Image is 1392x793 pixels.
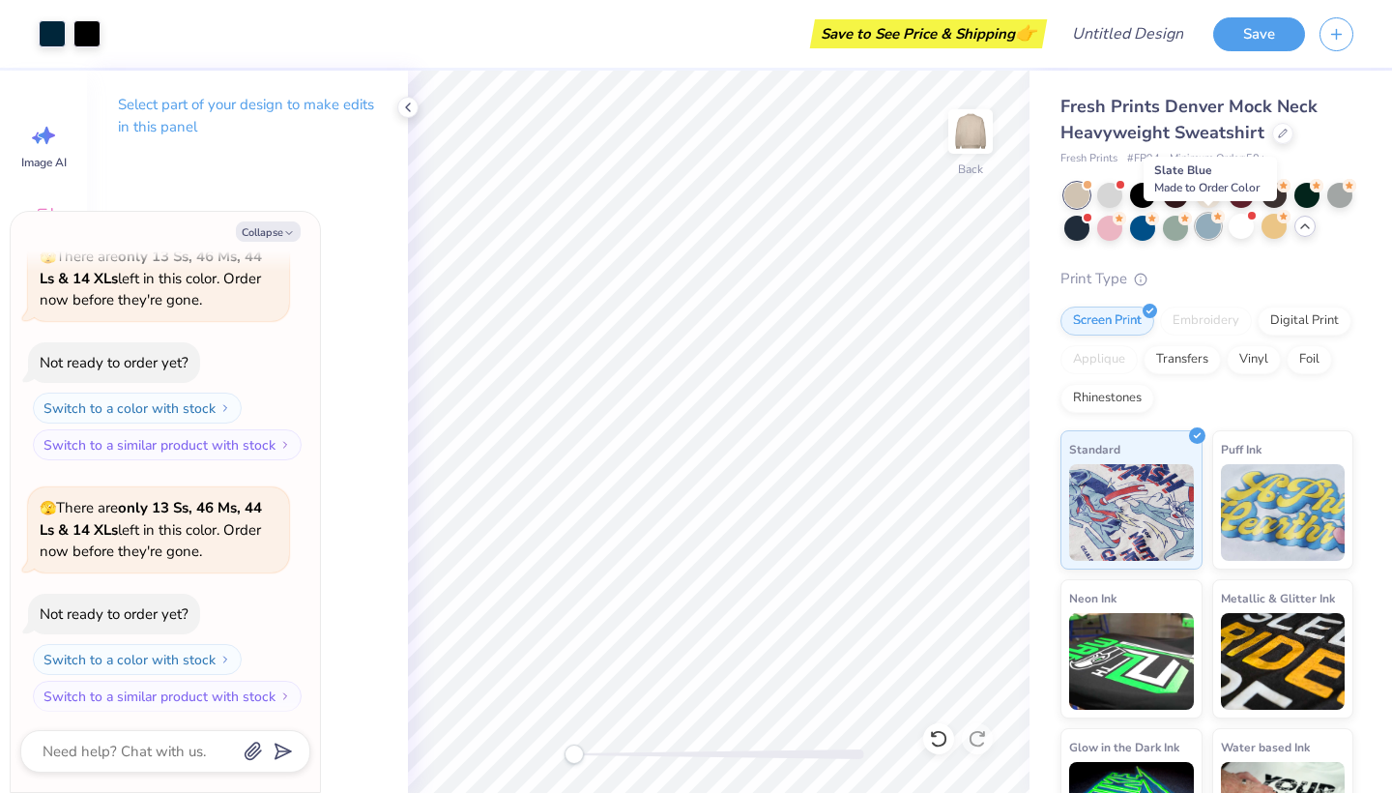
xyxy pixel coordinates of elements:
span: Fresh Prints Denver Mock Neck Heavyweight Sweatshirt [1060,95,1318,144]
span: Image AI [21,155,67,170]
span: Made to Order Color [1154,180,1260,195]
button: Switch to a similar product with stock [33,429,302,460]
div: Screen Print [1060,307,1154,336]
div: Embroidery [1160,307,1252,336]
img: Puff Ink [1221,464,1346,561]
button: Switch to a color with stock [33,644,242,675]
button: Switch to a similar product with stock [33,681,302,712]
img: Standard [1069,464,1194,561]
span: Metallic & Glitter Ink [1221,588,1335,608]
span: Standard [1069,439,1120,459]
span: There are left in this color. Order now before they're gone. [40,498,262,561]
img: Metallic & Glitter Ink [1221,613,1346,710]
span: 🫣 [40,499,56,517]
button: Save [1213,17,1305,51]
input: Untitled Design [1057,15,1199,53]
div: Transfers [1144,345,1221,374]
img: Back [951,112,990,151]
img: Switch to a similar product with stock [279,690,291,702]
img: Switch to a similar product with stock [279,439,291,451]
span: Puff Ink [1221,439,1261,459]
strong: only 13 Ss, 46 Ms, 44 Ls & 14 XLs [40,498,262,540]
div: Not ready to order yet? [40,353,188,372]
div: Back [958,161,983,178]
div: Digital Print [1258,307,1351,336]
span: Water based Ink [1221,737,1310,757]
span: 🫣 [40,248,56,266]
img: Neon Ink [1069,613,1194,710]
div: Not ready to order yet? [40,604,188,624]
img: Switch to a color with stock [219,654,231,665]
img: Switch to a color with stock [219,402,231,414]
span: Glow in the Dark Ink [1069,737,1179,757]
span: 👉 [1015,21,1036,44]
div: Accessibility label [565,745,584,764]
div: Save to See Price & Shipping [815,19,1042,48]
div: Rhinestones [1060,384,1154,413]
strong: only 13 Ss, 46 Ms, 44 Ls & 14 XLs [40,247,262,288]
div: Vinyl [1227,345,1281,374]
span: # FP94 [1127,151,1160,167]
button: Collapse [236,221,301,242]
div: Slate Blue [1144,157,1277,201]
span: There are left in this color. Order now before they're gone. [40,247,262,309]
span: Fresh Prints [1060,151,1117,167]
div: Applique [1060,345,1138,374]
button: Switch to a color with stock [33,393,242,424]
div: Print Type [1060,268,1353,290]
div: Foil [1287,345,1332,374]
p: Select part of your design to make edits in this panel [118,94,377,138]
span: Neon Ink [1069,588,1116,608]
